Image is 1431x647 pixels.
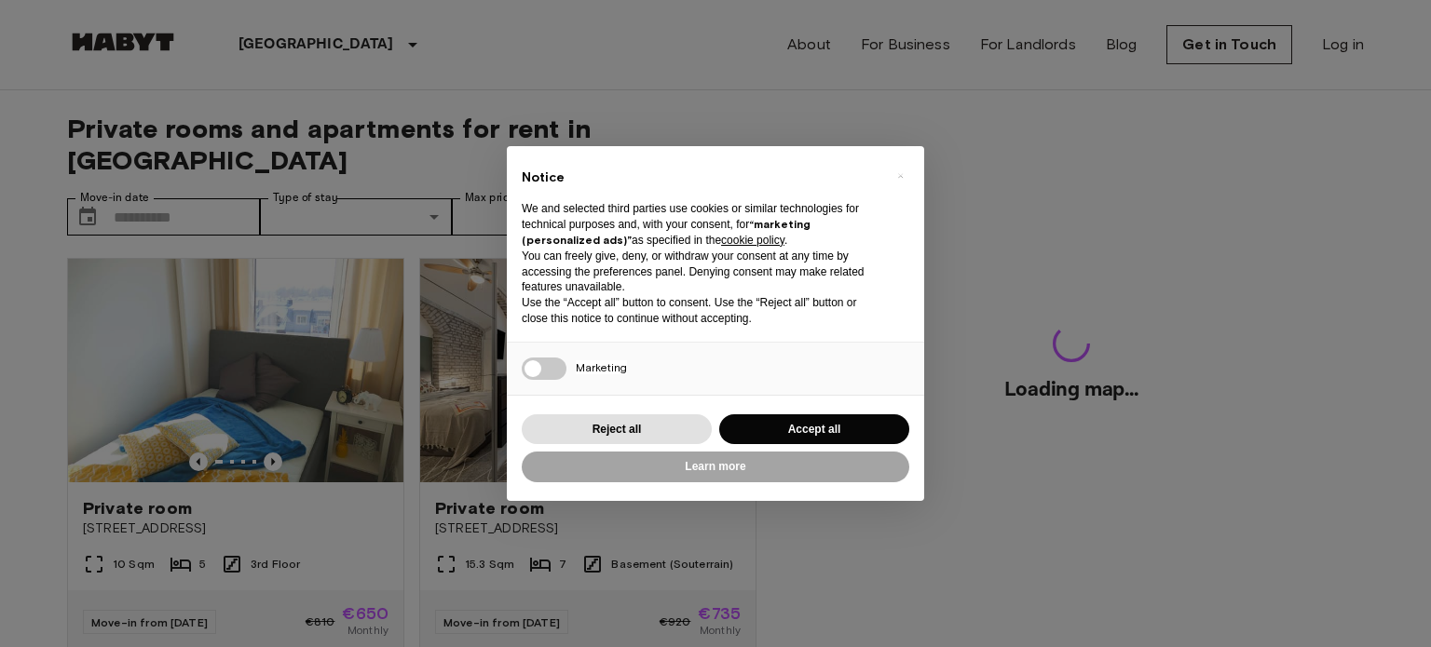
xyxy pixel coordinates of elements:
[522,249,879,295] p: You can freely give, deny, or withdraw your consent at any time by accessing the preferences pane...
[522,201,879,248] p: We and selected third parties use cookies or similar technologies for technical purposes and, wit...
[522,414,712,445] button: Reject all
[721,234,784,247] a: cookie policy
[885,161,915,191] button: Close this notice
[576,360,627,374] span: Marketing
[719,414,909,445] button: Accept all
[522,295,879,327] p: Use the “Accept all” button to consent. Use the “Reject all” button or close this notice to conti...
[897,165,904,187] span: ×
[522,168,879,187] h2: Notice
[522,452,909,482] button: Learn more
[522,217,811,247] strong: “marketing (personalized ads)”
